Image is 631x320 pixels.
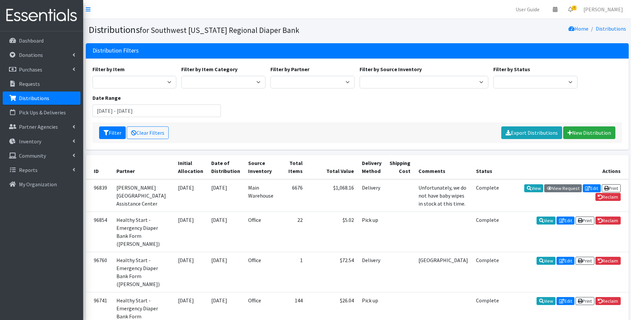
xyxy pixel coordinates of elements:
a: Distributions [3,91,80,105]
td: [DATE] [174,252,207,292]
p: My Organization [19,181,57,188]
th: Date of Distribution [207,155,244,179]
td: Pick up [358,212,386,252]
a: View Request [544,184,582,192]
td: $1,068.16 [307,179,358,212]
h3: Distribution Filters [92,47,139,54]
td: [PERSON_NAME][GEOGRAPHIC_DATA] Assistance Center [112,179,174,212]
td: Main Warehouse [244,179,277,212]
a: Print [602,184,621,192]
td: [DATE] [174,212,207,252]
a: User Guide [510,3,545,16]
a: Clear Filters [127,126,169,139]
th: Total Items [277,155,307,179]
th: Partner [112,155,174,179]
th: Total Value [307,155,358,179]
a: Edit [556,257,574,265]
a: Community [3,149,80,162]
th: Shipping Cost [386,155,414,179]
small: for Southwest [US_STATE] Regional Diaper Bank [140,25,299,35]
a: Partner Agencies [3,120,80,133]
a: Requests [3,77,80,90]
label: Filter by Item Category [181,65,237,73]
a: Print [575,297,594,305]
label: Date Range [92,94,121,102]
a: Reclaim [595,297,621,305]
a: My Organization [3,178,80,191]
td: 96839 [86,179,112,212]
td: Healthy Start - Emergency Diaper Bank Form ([PERSON_NAME]) [112,252,174,292]
a: Home [568,25,588,32]
a: Print [575,217,594,225]
a: View [537,217,555,225]
td: Delivery [358,252,386,292]
a: Reclaim [595,193,621,201]
span: 4 [572,6,576,10]
td: 96854 [86,212,112,252]
td: [GEOGRAPHIC_DATA] [414,252,472,292]
p: Dashboard [19,37,44,44]
th: Delivery Method [358,155,386,179]
td: Complete [472,179,503,212]
th: Actions [503,155,629,179]
td: Healthy Start - Emergency Diaper Bank Form ([PERSON_NAME]) [112,212,174,252]
label: Filter by Source Inventory [360,65,422,73]
a: New Distribution [563,126,615,139]
input: January 1, 2011 - December 31, 2011 [92,104,221,117]
a: Pick Ups & Deliveries [3,106,80,119]
td: Delivery [358,179,386,212]
a: View [537,297,555,305]
a: View [524,184,543,192]
a: Purchases [3,63,80,76]
p: Distributions [19,95,49,101]
a: Edit [556,217,574,225]
td: 6676 [277,179,307,212]
p: Pick Ups & Deliveries [19,109,66,116]
td: 96760 [86,252,112,292]
p: Purchases [19,66,42,73]
th: Initial Allocation [174,155,207,179]
th: ID [86,155,112,179]
a: Export Distributions [501,126,562,139]
p: Partner Agencies [19,123,58,130]
a: Reclaim [595,257,621,265]
a: Reports [3,163,80,177]
a: 4 [563,3,578,16]
th: Status [472,155,503,179]
a: Print [575,257,594,265]
a: Edit [583,184,601,192]
p: Community [19,152,46,159]
td: Office [244,212,277,252]
td: Office [244,252,277,292]
td: [DATE] [174,179,207,212]
td: [DATE] [207,252,244,292]
td: Complete [472,212,503,252]
label: Filter by Item [92,65,125,73]
th: Comments [414,155,472,179]
a: Distributions [596,25,626,32]
td: Complete [472,252,503,292]
a: [PERSON_NAME] [578,3,628,16]
td: [DATE] [207,179,244,212]
a: Donations [3,48,80,62]
a: Edit [556,297,574,305]
td: $5.02 [307,212,358,252]
label: Filter by Partner [270,65,309,73]
td: 1 [277,252,307,292]
p: Inventory [19,138,41,145]
h1: Distributions [88,24,355,36]
label: Filter by Status [493,65,530,73]
th: Source Inventory [244,155,277,179]
a: Inventory [3,135,80,148]
a: Dashboard [3,34,80,47]
a: Reclaim [595,217,621,225]
td: [DATE] [207,212,244,252]
a: View [537,257,555,265]
img: HumanEssentials [3,4,80,27]
p: Reports [19,167,38,173]
p: Requests [19,80,40,87]
td: Unfortunately, we do not have baby wipes in stock at this time. [414,179,472,212]
button: Filter [99,126,126,139]
td: $72.54 [307,252,358,292]
td: 22 [277,212,307,252]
